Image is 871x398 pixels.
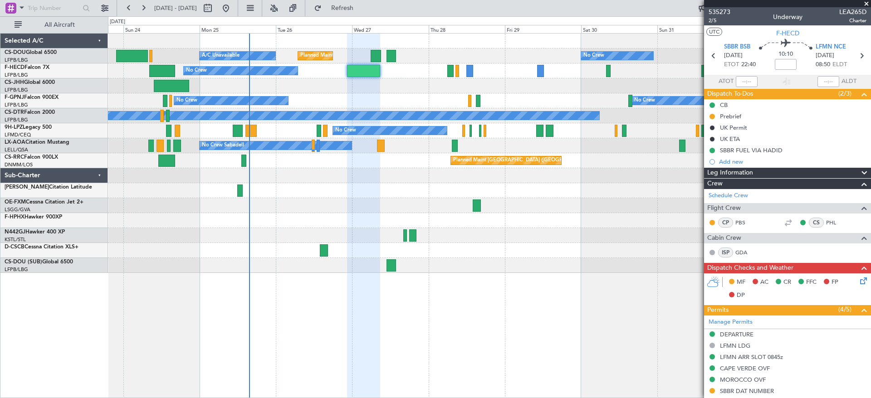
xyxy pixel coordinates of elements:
[760,278,768,287] span: AC
[737,291,745,300] span: DP
[5,65,49,70] a: F-HECDFalcon 7X
[5,57,28,63] a: LFPB/LBG
[839,7,866,17] span: LEA265D
[806,278,817,287] span: FFC
[5,244,78,250] a: D-CSCBCessna Citation XLS+
[202,139,244,152] div: No Crew Sabadell
[5,184,92,190] a: [PERSON_NAME]Citation Latitude
[720,112,741,120] div: Prebrief
[5,155,58,160] a: CS-RRCFalcon 900LX
[741,60,756,69] span: 22:40
[5,110,55,115] a: CS-DTRFalcon 2000
[300,49,443,63] div: Planned Maint [GEOGRAPHIC_DATA] ([GEOGRAPHIC_DATA])
[707,168,753,178] span: Leg Information
[720,387,774,395] div: SBBR DAT NUMBER
[719,77,734,86] span: ATOT
[5,87,28,93] a: LFPB/LBG
[5,236,26,243] a: KSTL/STL
[176,94,197,107] div: No Crew
[202,49,240,63] div: A/C Unavailable
[5,65,24,70] span: F-HECD
[816,60,830,69] span: 08:50
[842,77,856,86] span: ALDT
[724,60,739,69] span: ETOT
[709,318,753,327] a: Manage Permits
[5,199,83,205] a: OE-FXMCessna Citation Jet 2+
[5,214,62,220] a: F-HPHXHawker 900XP
[838,305,851,314] span: (4/5)
[5,50,57,55] a: CS-DOUGlobal 6500
[5,146,28,153] a: LELL/QSA
[720,376,766,383] div: MOROCCO OVF
[505,25,581,33] div: Fri 29
[719,158,866,165] div: Add new
[154,4,197,12] span: [DATE] - [DATE]
[5,199,26,205] span: OE-FXM
[5,266,28,273] a: LFPB/LBG
[706,28,722,36] button: UTC
[709,7,730,17] span: 535273
[709,191,748,200] a: Schedule Crew
[5,140,25,145] span: LX-AOA
[5,259,73,265] a: CS-DOU (SUB)Global 6500
[200,25,276,33] div: Mon 25
[453,154,596,167] div: Planned Maint [GEOGRAPHIC_DATA] ([GEOGRAPHIC_DATA])
[809,218,824,228] div: CS
[735,248,756,257] a: GDA
[5,229,65,235] a: N442GJHawker 400 XP
[839,17,866,24] span: Charter
[5,229,25,235] span: N442GJ
[776,29,799,38] span: F-HECD
[720,364,770,372] div: CAPE VERDE OVF
[816,43,846,52] span: LFMN NCE
[720,353,783,361] div: LFMN ARR SLOT 0845z
[707,233,741,243] span: Cabin Crew
[720,135,740,143] div: UK ETA
[5,140,69,145] a: LX-AOACitation Mustang
[323,5,362,11] span: Refresh
[583,49,604,63] div: No Crew
[707,203,741,214] span: Flight Crew
[720,330,754,338] div: DEPARTURE
[718,218,733,228] div: CP
[186,64,207,78] div: No Crew
[123,25,200,33] div: Sun 24
[5,161,33,168] a: DNMM/LOS
[5,131,31,138] a: LFMD/CEQ
[735,218,756,227] a: PBS
[5,125,23,130] span: 9H-LPZ
[5,214,24,220] span: F-HPHX
[429,25,505,33] div: Thu 28
[5,102,28,108] a: LFPB/LBG
[5,95,59,100] a: F-GPNJFalcon 900EX
[707,179,723,189] span: Crew
[736,76,758,87] input: --:--
[5,95,24,100] span: F-GPNJ
[707,263,793,273] span: Dispatch Checks and Weather
[5,116,28,123] a: LFPB/LBG
[10,18,98,32] button: All Aircraft
[838,89,851,98] span: (2/3)
[5,259,42,265] span: CS-DOU (SUB)
[110,18,125,26] div: [DATE]
[634,94,655,107] div: No Crew
[352,25,428,33] div: Wed 27
[718,248,733,257] div: ISP
[5,184,49,190] span: [PERSON_NAME]
[783,278,791,287] span: CR
[5,155,24,160] span: CS-RRC
[720,124,747,131] div: UK Permit
[28,1,80,15] input: Trip Number
[709,17,730,24] span: 2/5
[832,60,847,69] span: ELDT
[581,25,657,33] div: Sat 30
[5,110,24,115] span: CS-DTR
[5,72,28,78] a: LFPB/LBG
[5,50,26,55] span: CS-DOU
[24,22,96,28] span: All Aircraft
[657,25,734,33] div: Sun 31
[276,25,352,33] div: Tue 26
[5,125,52,130] a: 9H-LPZLegacy 500
[5,80,55,85] a: CS-JHHGlobal 6000
[773,12,802,22] div: Underway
